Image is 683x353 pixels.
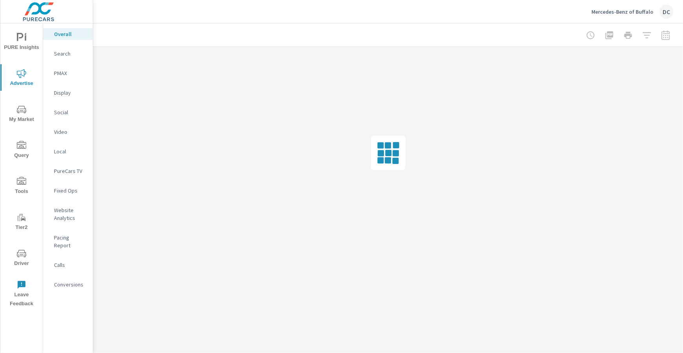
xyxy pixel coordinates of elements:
div: Local [43,146,93,157]
p: Calls [54,261,87,269]
div: Fixed Ops [43,185,93,196]
div: Display [43,87,93,99]
p: Social [54,108,87,116]
div: Video [43,126,93,138]
p: PureCars TV [54,167,87,175]
p: Overall [54,30,87,38]
div: nav menu [0,23,43,312]
div: Search [43,48,93,59]
span: Tier2 [3,213,40,232]
div: Calls [43,259,93,271]
span: Driver [3,249,40,268]
span: Query [3,141,40,160]
span: Tools [3,177,40,196]
div: PMAX [43,67,93,79]
p: PMAX [54,69,87,77]
span: PURE Insights [3,33,40,52]
div: Overall [43,28,93,40]
div: DC [660,5,674,19]
p: Search [54,50,87,58]
p: Mercedes-Benz of Buffalo [591,8,653,15]
span: Leave Feedback [3,280,40,308]
p: Fixed Ops [54,187,87,195]
div: Pacing Report [43,232,93,251]
p: Pacing Report [54,234,87,249]
p: Local [54,148,87,155]
p: Conversions [54,281,87,288]
div: PureCars TV [43,165,93,177]
span: My Market [3,105,40,124]
div: Website Analytics [43,204,93,224]
p: Video [54,128,87,136]
p: Website Analytics [54,206,87,222]
div: Conversions [43,279,93,290]
span: Advertise [3,69,40,88]
p: Display [54,89,87,97]
div: Social [43,106,93,118]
